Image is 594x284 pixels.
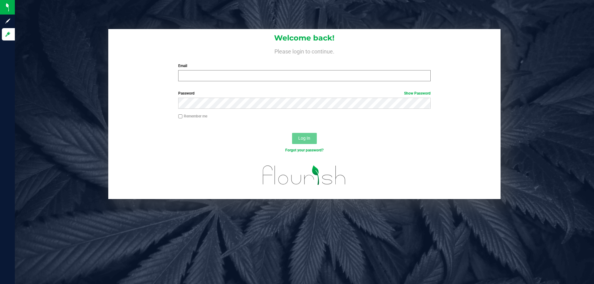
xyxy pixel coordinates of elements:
[404,91,431,95] a: Show Password
[108,47,501,54] h4: Please login to continue.
[178,114,183,119] input: Remember me
[178,113,207,119] label: Remember me
[5,18,11,24] inline-svg: Sign up
[298,136,310,141] span: Log In
[108,34,501,42] h1: Welcome back!
[292,133,317,144] button: Log In
[178,63,430,69] label: Email
[285,148,324,152] a: Forgot your password?
[255,159,353,191] img: flourish_logo.svg
[5,31,11,37] inline-svg: Log in
[178,91,195,95] span: Password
